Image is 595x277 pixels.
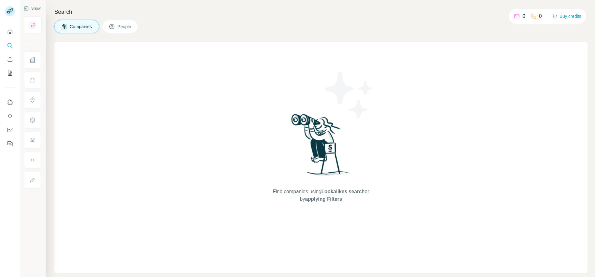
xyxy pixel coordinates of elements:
span: Companies [70,23,92,30]
p: 0 [522,13,525,20]
button: Search [5,40,15,51]
p: 0 [539,13,542,20]
button: Dashboard [5,124,15,135]
img: Surfe Illustration - Woman searching with binoculars [288,112,353,182]
button: My lists [5,68,15,79]
button: Enrich CSV [5,54,15,65]
button: Quick start [5,26,15,38]
button: Use Surfe on LinkedIn [5,97,15,108]
button: Show [19,4,45,13]
button: Use Surfe API [5,110,15,122]
span: Lookalikes search [321,189,365,194]
span: People [117,23,132,30]
button: Feedback [5,138,15,149]
h4: Search [54,8,587,16]
img: Surfe Illustration - Stars [321,67,377,123]
span: applying Filters [305,196,342,202]
span: Find companies using or by [271,188,371,203]
button: Buy credits [552,12,581,21]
